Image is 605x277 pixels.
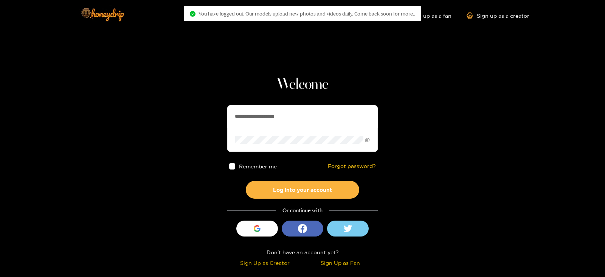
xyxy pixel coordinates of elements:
span: Remember me [239,163,277,169]
div: Sign Up as Creator [229,258,301,267]
div: Or continue with [227,206,378,215]
a: Forgot password? [328,163,376,170]
span: You have logged out. Our models upload new photos and videos daily. Come back soon for more.. [199,11,415,17]
a: Sign up as a fan [400,12,451,19]
a: Sign up as a creator [467,12,529,19]
div: Sign Up as Fan [304,258,376,267]
span: check-circle [190,11,195,17]
span: eye-invisible [365,137,370,142]
h1: Welcome [227,76,378,94]
button: Log into your account [246,181,359,199]
div: Don't have an account yet? [227,248,378,257]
